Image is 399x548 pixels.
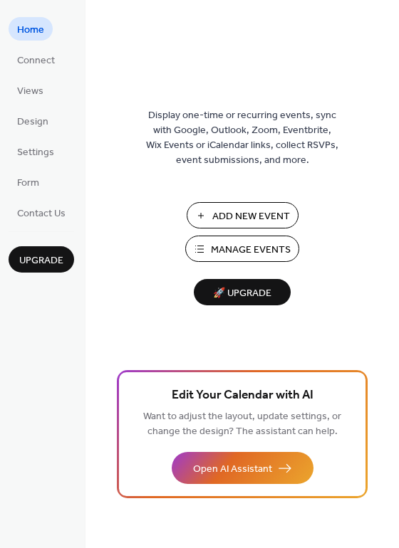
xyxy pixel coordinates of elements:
[9,78,52,102] a: Views
[202,284,282,303] span: 🚀 Upgrade
[9,201,74,224] a: Contact Us
[9,17,53,41] a: Home
[146,108,338,168] span: Display one-time or recurring events, sync with Google, Outlook, Zoom, Eventbrite, Wix Events or ...
[212,209,290,224] span: Add New Event
[185,236,299,262] button: Manage Events
[143,407,341,441] span: Want to adjust the layout, update settings, or change the design? The assistant can help.
[9,48,63,71] a: Connect
[9,139,63,163] a: Settings
[17,115,48,130] span: Design
[17,84,43,99] span: Views
[9,246,74,273] button: Upgrade
[19,253,63,268] span: Upgrade
[17,206,66,221] span: Contact Us
[17,23,44,38] span: Home
[17,53,55,68] span: Connect
[9,170,48,194] a: Form
[211,243,291,258] span: Manage Events
[187,202,299,228] button: Add New Event
[17,145,54,160] span: Settings
[17,176,39,191] span: Form
[9,109,57,132] a: Design
[193,462,272,477] span: Open AI Assistant
[194,279,291,305] button: 🚀 Upgrade
[172,386,313,406] span: Edit Your Calendar with AI
[172,452,313,484] button: Open AI Assistant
